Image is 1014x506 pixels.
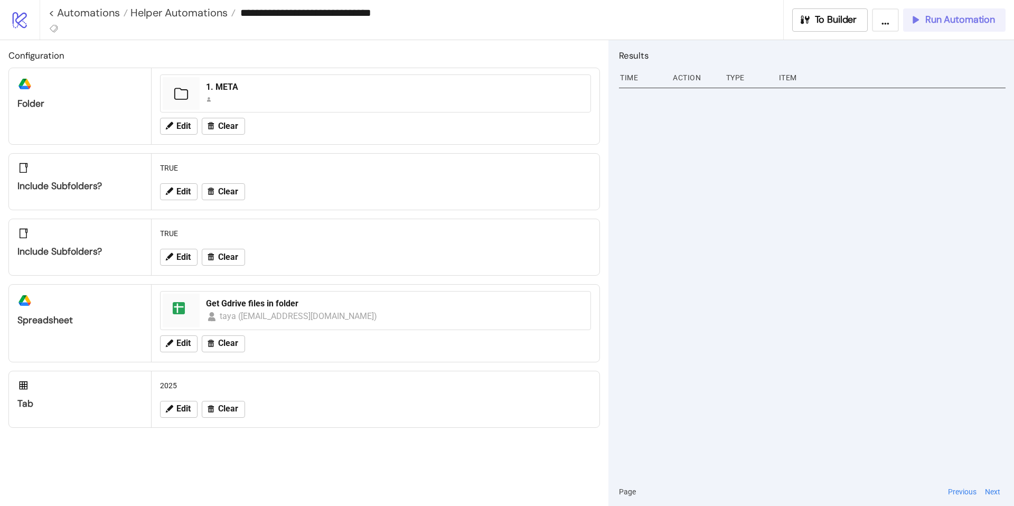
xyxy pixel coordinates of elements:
[128,6,228,20] span: Helper Automations
[176,404,191,414] span: Edit
[156,376,595,396] div: 2025
[17,314,143,326] div: Spreadsheet
[160,401,198,418] button: Edit
[202,183,245,200] button: Clear
[202,249,245,266] button: Clear
[792,8,868,32] button: To Builder
[725,68,771,88] div: Type
[218,339,238,348] span: Clear
[218,404,238,414] span: Clear
[202,118,245,135] button: Clear
[220,310,378,323] div: taya ([EMAIL_ADDRESS][DOMAIN_NAME])
[982,486,1003,498] button: Next
[176,252,191,262] span: Edit
[202,335,245,352] button: Clear
[160,118,198,135] button: Edit
[176,339,191,348] span: Edit
[218,121,238,131] span: Clear
[778,68,1006,88] div: Item
[17,98,143,110] div: Folder
[206,298,584,310] div: Get Gdrive files in folder
[156,158,595,178] div: TRUE
[218,187,238,196] span: Clear
[156,223,595,243] div: TRUE
[49,7,128,18] a: < Automations
[218,252,238,262] span: Clear
[903,8,1006,32] button: Run Automation
[176,187,191,196] span: Edit
[925,14,995,26] span: Run Automation
[160,335,198,352] button: Edit
[672,68,717,88] div: Action
[206,81,584,93] div: 1. META
[176,121,191,131] span: Edit
[160,249,198,266] button: Edit
[202,401,245,418] button: Clear
[160,183,198,200] button: Edit
[17,180,143,192] div: Include subfolders?
[128,7,236,18] a: Helper Automations
[619,49,1006,62] h2: Results
[17,246,143,258] div: Include subfolders?
[619,486,636,498] span: Page
[945,486,980,498] button: Previous
[619,68,664,88] div: Time
[17,398,143,410] div: Tab
[8,49,600,62] h2: Configuration
[815,14,857,26] span: To Builder
[872,8,899,32] button: ...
